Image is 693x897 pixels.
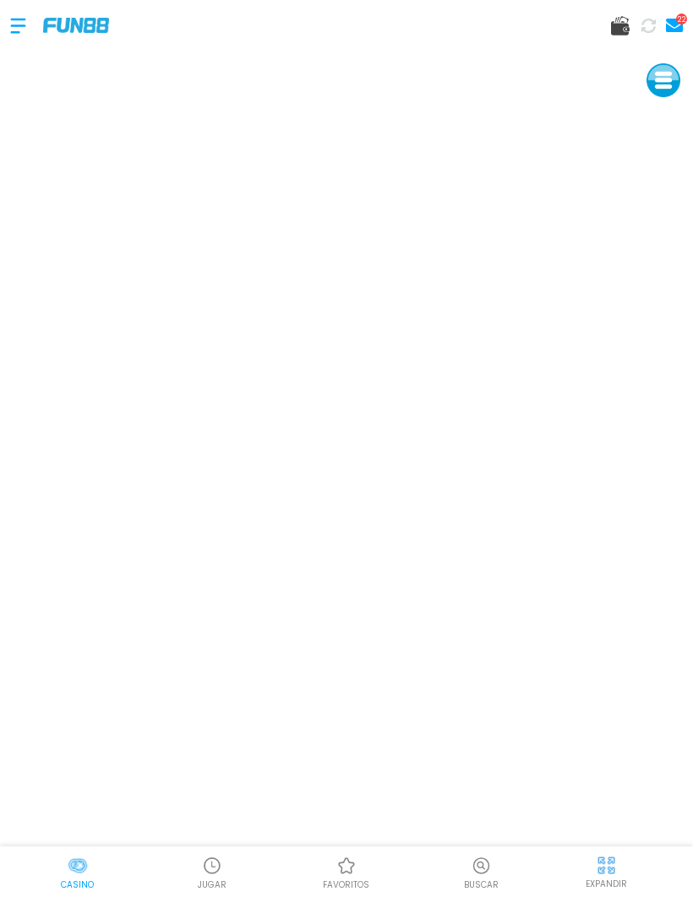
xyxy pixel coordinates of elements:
button: Buscar [414,853,548,891]
a: Casino JugarCasino JugarJUGAR [145,853,279,891]
img: Casino Jugar [202,856,222,876]
a: CasinoCasinoCasino [10,853,145,891]
p: favoritos [323,878,369,891]
img: Casino Favoritos [336,856,357,876]
img: hide [596,855,617,876]
p: JUGAR [198,878,226,891]
p: Casino [61,878,94,891]
p: Buscar [464,878,499,891]
img: Company Logo [43,18,109,32]
div: 22 [676,14,687,24]
a: 22 [661,14,683,37]
a: Casino FavoritosCasino Favoritosfavoritos [279,853,413,891]
p: EXPANDIR [586,878,627,890]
